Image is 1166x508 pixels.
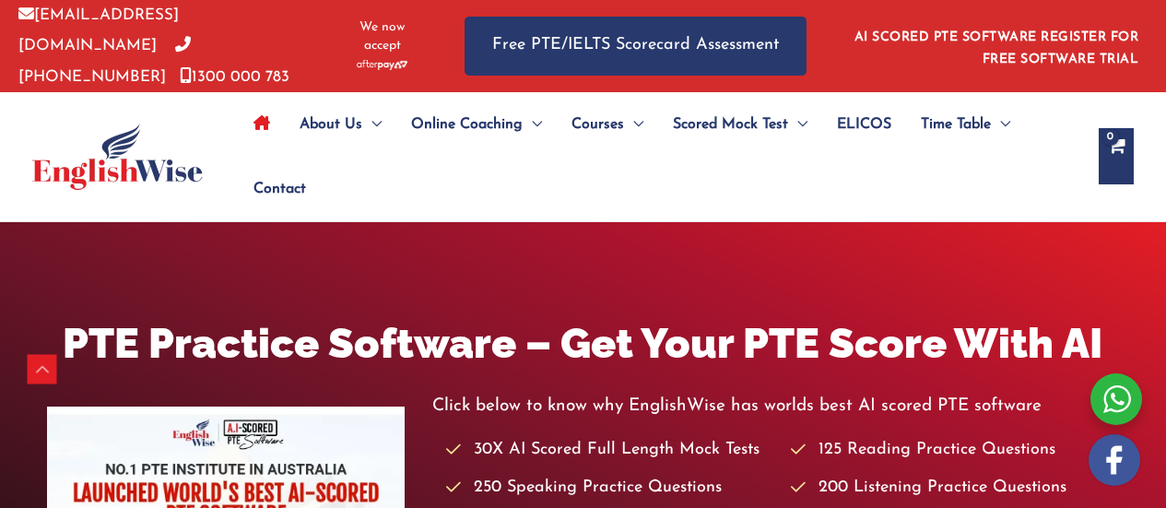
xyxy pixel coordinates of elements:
img: white-facebook.png [1089,434,1140,486]
span: Menu Toggle [362,92,382,157]
li: 125 Reading Practice Questions [791,435,1119,466]
nav: Site Navigation: Main Menu [239,92,1080,221]
span: ELICOS [837,92,891,157]
a: Free PTE/IELTS Scorecard Assessment [465,17,807,75]
span: Online Coaching [411,92,523,157]
span: Menu Toggle [788,92,807,157]
p: Click below to know why EnglishWise has worlds best AI scored PTE software [432,391,1120,421]
a: Contact [239,157,306,221]
a: AI SCORED PTE SOFTWARE REGISTER FOR FREE SOFTWARE TRIAL [854,30,1139,66]
span: Contact [253,157,306,221]
img: cropped-ew-logo [32,124,203,190]
li: 30X AI Scored Full Length Mock Tests [446,435,774,466]
aside: Header Widget 1 [843,16,1148,76]
a: View Shopping Cart, empty [1099,128,1134,184]
a: ELICOS [822,92,906,157]
span: About Us [300,92,362,157]
span: Menu Toggle [523,92,542,157]
a: About UsMenu Toggle [285,92,396,157]
a: [EMAIL_ADDRESS][DOMAIN_NAME] [18,7,179,53]
a: 1300 000 783 [180,69,289,85]
a: CoursesMenu Toggle [557,92,658,157]
span: Time Table [921,92,991,157]
a: Online CoachingMenu Toggle [396,92,557,157]
h1: PTE Practice Software – Get Your PTE Score With AI [47,314,1120,372]
span: We now accept [346,18,418,55]
span: Menu Toggle [991,92,1010,157]
li: 200 Listening Practice Questions [791,473,1119,503]
a: Time TableMenu Toggle [906,92,1025,157]
a: [PHONE_NUMBER] [18,38,191,84]
li: 250 Speaking Practice Questions [446,473,774,503]
span: Courses [571,92,624,157]
img: Afterpay-Logo [357,60,407,70]
span: Scored Mock Test [673,92,788,157]
a: Scored Mock TestMenu Toggle [658,92,822,157]
span: Menu Toggle [624,92,643,157]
